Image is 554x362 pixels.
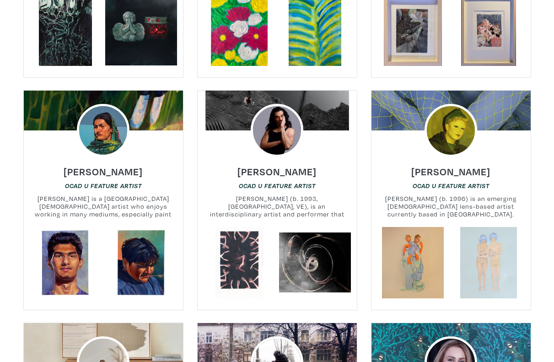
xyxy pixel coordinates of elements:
h6: [PERSON_NAME] [237,165,317,178]
img: phpThumb.php [425,104,478,157]
a: OCAD U Feature Artist [65,181,142,190]
small: [PERSON_NAME] is a [GEOGRAPHIC_DATA][DEMOGRAPHIC_DATA] artist who enjoys working in many mediums,... [24,195,183,219]
em: OCAD U Feature Artist [65,182,142,189]
img: phpThumb.php [251,104,304,157]
small: [PERSON_NAME] (b. 1996) is an emerging [DEMOGRAPHIC_DATA] lens-based artist currently based in [G... [371,195,531,219]
em: OCAD U Feature Artist [413,182,489,189]
img: phpThumb.php [77,104,130,157]
small: [PERSON_NAME] (b. 1993, [GEOGRAPHIC_DATA], VE), is an interdisciplinary artist and performer that... [198,195,357,219]
h6: [PERSON_NAME] [64,165,143,178]
a: OCAD U Feature Artist [239,181,316,190]
a: [PERSON_NAME] [64,163,143,173]
a: [PERSON_NAME] [411,163,490,173]
em: OCAD U Feature Artist [239,182,316,189]
h6: [PERSON_NAME] [411,165,490,178]
a: [PERSON_NAME] [237,163,317,173]
a: OCAD U Feature Artist [413,181,489,190]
